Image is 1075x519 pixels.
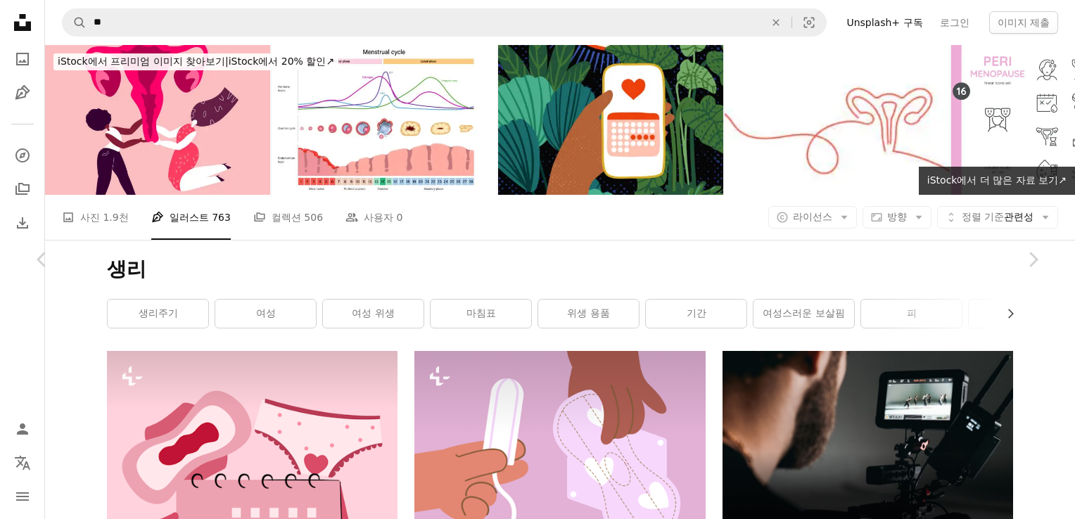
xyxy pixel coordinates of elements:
span: 1.9천 [103,210,128,225]
button: 방향 [863,206,931,229]
form: 사이트 전체에서 이미지 찾기 [62,8,827,37]
a: 로그인 [931,11,978,34]
a: 컬렉션 [8,175,37,203]
span: 관련성 [962,210,1033,224]
img: 생리주기. 호르몬 수치, 난소주기 및 자궁 내막 층. 생리, 증식 배란 및 분비 단계. 난포기, 배란 및 황체기. [272,45,497,195]
h1: 생리 [107,257,1013,282]
span: iStock에서 20% 할인 ↗ [58,56,334,67]
a: 컬렉션 506 [253,195,323,240]
button: 이미지 제출 [989,11,1058,34]
img: 자궁 아이콘의 연속 선 그리기. 손으로 그린 상징 벡터 일러스트 레이 션. [725,45,950,195]
a: 사진 1.9천 [62,195,129,240]
span: 정렬 기준 [962,211,1004,222]
a: 위생 용품 [538,300,639,328]
a: 여성 [215,300,316,328]
button: 언어 [8,449,37,477]
a: Unsplash+ 구독 [838,11,931,34]
a: 옆에 와인 한 잔이 있는 달력 [107,489,397,502]
img: 식물 뒤에서 누군가 휙휙 걷는 생리 기간 추적기 앱. 생리 주기 추적기가 있는 휴대폰을 들고 있는 여성의 손 [498,45,723,195]
button: 삭제 [761,9,791,36]
a: 피 [861,300,962,328]
span: 0 [397,210,403,225]
button: 정렬 기준관련성 [937,206,1058,229]
a: 기간 [646,300,746,328]
a: 다음 [991,192,1075,327]
a: 마침표 [431,300,531,328]
span: iStock에서 더 많은 자료 보기 ↗ [927,174,1067,186]
span: iStock에서 프리미엄 이미지 찾아보기 | [58,56,229,67]
button: 시각적 검색 [792,9,826,36]
img: 해피 인터내셔널 여성의 날.페미니즘 개념. 밝은 아름다움 다른 여자는 자궁 자궁을 지원합니다.해부학 여성 난소.질 기호 생리. 무료 여성. 여성 권한 부여. 플랫 일러스트레이션 [45,45,270,195]
span: 방향 [887,211,907,222]
a: 사진 [8,45,37,73]
a: iStock에서 더 많은 자료 보기↗ [919,167,1075,195]
a: 일러스트 [8,79,37,107]
a: 로그인 / 가입 [8,415,37,443]
span: 라이선스 [793,211,832,222]
a: 탐색 [8,141,37,169]
button: 메뉴 [8,482,37,511]
a: 생리주기 [108,300,208,328]
a: 여성스러운 보살핌 [753,300,854,328]
button: 라이선스 [768,206,857,229]
button: Unsplash 검색 [63,9,87,36]
a: 월경의 [969,300,1069,328]
span: 506 [304,210,323,225]
a: 여성 위생 [323,300,424,328]
a: 사용자 0 [345,195,402,240]
a: iStock에서 프리미엄 이미지 찾아보기|iStock에서 20% 할인↗ [45,45,347,79]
